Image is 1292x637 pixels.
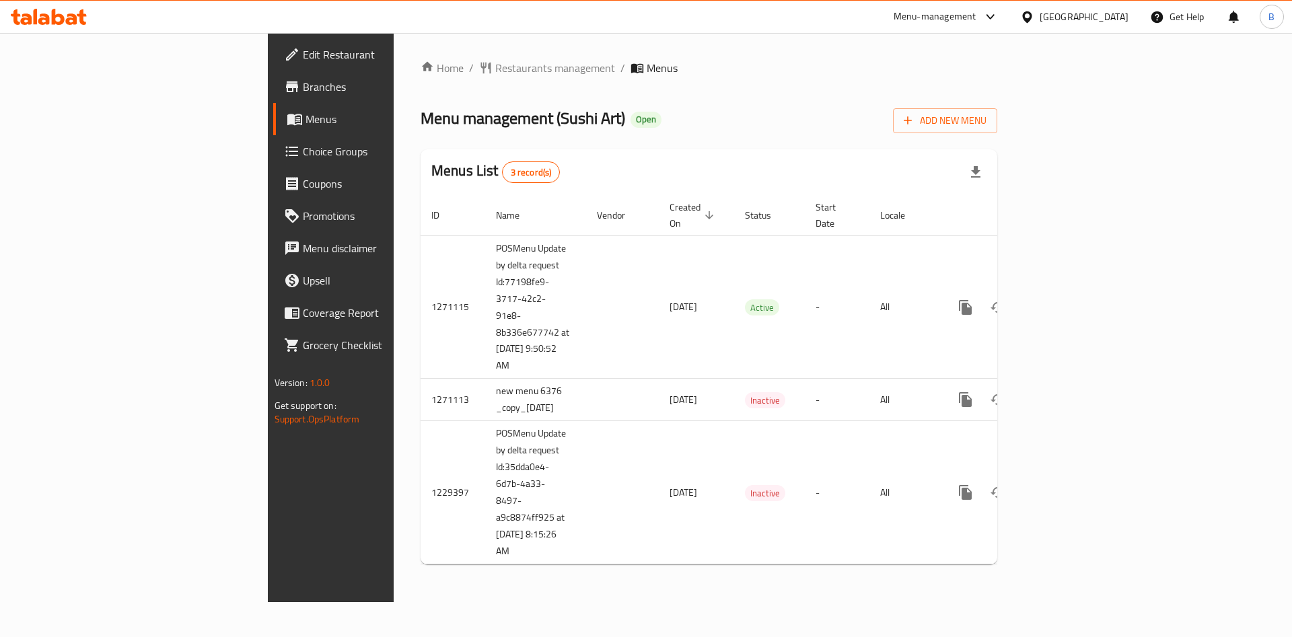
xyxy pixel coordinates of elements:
span: Name [496,207,537,223]
button: Change Status [982,383,1014,416]
li: / [620,60,625,76]
span: Locale [880,207,923,223]
span: Menu management ( Sushi Art ) [421,103,625,133]
nav: breadcrumb [421,60,997,76]
a: Promotions [273,200,484,232]
a: Support.OpsPlatform [275,410,360,428]
button: Change Status [982,291,1014,324]
div: [GEOGRAPHIC_DATA] [1040,9,1128,24]
span: ID [431,207,457,223]
button: more [949,476,982,509]
span: Vendor [597,207,643,223]
span: Inactive [745,393,785,408]
span: Choice Groups [303,143,473,159]
td: All [869,235,939,379]
span: Version: [275,374,308,391]
span: Coupons [303,176,473,192]
span: Promotions [303,208,473,224]
span: Open [631,114,661,125]
a: Restaurants management [479,60,615,76]
span: Branches [303,79,473,95]
div: Inactive [745,485,785,501]
span: Inactive [745,486,785,501]
span: Created On [670,199,718,231]
div: Inactive [745,392,785,408]
button: Add New Menu [893,108,997,133]
span: Status [745,207,789,223]
span: Upsell [303,272,473,289]
h2: Menus List [431,161,560,183]
div: Menu-management [894,9,976,25]
a: Coverage Report [273,297,484,329]
span: Start Date [816,199,853,231]
span: Menus [306,111,473,127]
td: All [869,421,939,564]
span: B [1268,9,1275,24]
div: Total records count [502,161,561,183]
td: - [805,421,869,564]
span: Get support on: [275,397,336,414]
button: more [949,383,982,416]
span: Edit Restaurant [303,46,473,63]
button: Change Status [982,476,1014,509]
a: Edit Restaurant [273,38,484,71]
td: POSMenu Update by delta request Id:77198fe9-3717-42c2-91e8-8b336e677742 at [DATE] 9:50:52 AM [485,235,586,379]
a: Upsell [273,264,484,297]
td: - [805,235,869,379]
div: Active [745,299,779,315]
a: Menus [273,103,484,135]
a: Grocery Checklist [273,329,484,361]
span: Menus [647,60,678,76]
span: 3 record(s) [503,166,560,179]
td: All [869,379,939,421]
a: Branches [273,71,484,103]
span: Add New Menu [904,112,986,129]
td: new menu 6376 _copy_[DATE] [485,379,586,421]
div: Export file [960,156,992,188]
span: Menu disclaimer [303,240,473,256]
a: Coupons [273,167,484,200]
table: enhanced table [421,195,1089,565]
span: 1.0.0 [310,374,330,391]
button: more [949,291,982,324]
span: Active [745,300,779,315]
div: Open [631,112,661,128]
a: Menu disclaimer [273,232,484,264]
span: [DATE] [670,391,697,408]
td: - [805,379,869,421]
td: POSMenu Update by delta request Id:35dda0e4-6d7b-4a33-8497-a9c8874ff925 at [DATE] 8:15:26 AM [485,421,586,564]
span: [DATE] [670,484,697,501]
th: Actions [939,195,1089,236]
span: Grocery Checklist [303,337,473,353]
a: Choice Groups [273,135,484,167]
span: [DATE] [670,298,697,315]
span: Restaurants management [495,60,615,76]
span: Coverage Report [303,305,473,321]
